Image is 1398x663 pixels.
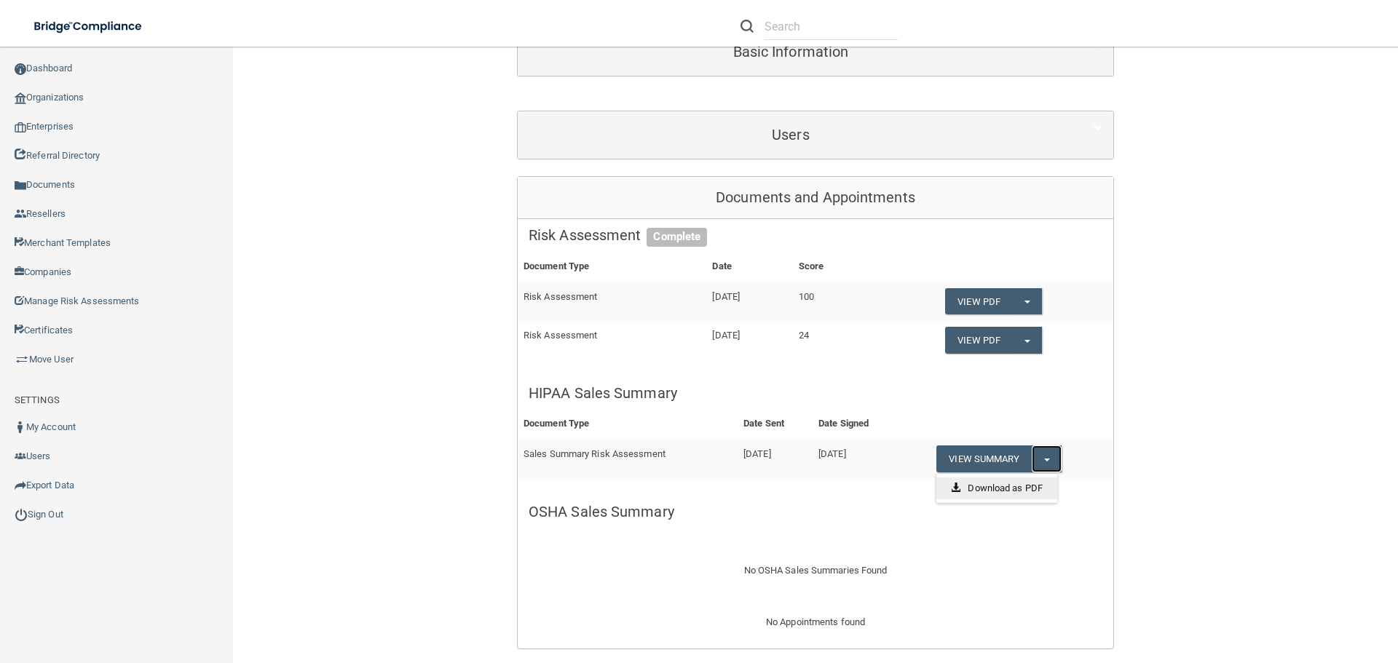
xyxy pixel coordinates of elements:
div: No Appointments found [518,614,1113,648]
td: [DATE] [706,321,792,360]
h5: Risk Assessment [529,227,1102,243]
td: [DATE] [813,439,901,478]
img: ic-search.3b580494.png [741,20,754,33]
img: icon-documents.8dae5593.png [15,180,26,191]
h5: OSHA Sales Summary [529,504,1102,520]
img: icon-users.e205127d.png [15,450,26,462]
img: icon-export.b9366987.png [15,480,26,491]
td: Sales Summary Risk Assessment [518,439,738,478]
td: 100 [793,282,874,321]
h5: Users [529,127,1053,143]
td: Risk Assessment [518,321,706,360]
div: Documents and Appointments [518,177,1113,219]
th: Date Signed [813,409,901,439]
img: ic_reseller.de258add.png [15,208,26,220]
div: No OSHA Sales Summaries Found [518,544,1113,597]
td: Risk Assessment [518,282,706,321]
a: Download as PDF [936,477,1057,499]
img: bridge_compliance_login_screen.278c3ca4.svg [22,12,156,41]
img: ic_power_dark.7ecde6b1.png [15,508,28,521]
a: Users [529,119,1102,151]
td: [DATE] [706,282,792,321]
h5: HIPAA Sales Summary [529,385,1102,401]
th: Document Type [518,409,738,439]
span: Complete [647,228,707,247]
h5: Basic Information [529,44,1053,60]
input: Search [765,13,898,40]
label: SETTINGS [15,392,60,409]
th: Document Type [518,252,706,282]
th: Date [706,252,792,282]
th: Score [793,252,874,282]
th: Date Sent [738,409,813,439]
a: View PDF [945,288,1012,315]
td: [DATE] [738,439,813,478]
img: enterprise.0d942306.png [15,122,26,132]
iframe: Drift Widget Chat Controller [1146,560,1381,618]
a: View PDF [945,327,1012,354]
img: ic_user_dark.df1a06c3.png [15,421,26,433]
img: ic_dashboard_dark.d01f4a41.png [15,63,26,75]
td: 24 [793,321,874,360]
img: briefcase.64adab9b.png [15,352,29,367]
a: View Summary [936,445,1031,472]
img: organization-icon.f8decf85.png [15,92,26,104]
